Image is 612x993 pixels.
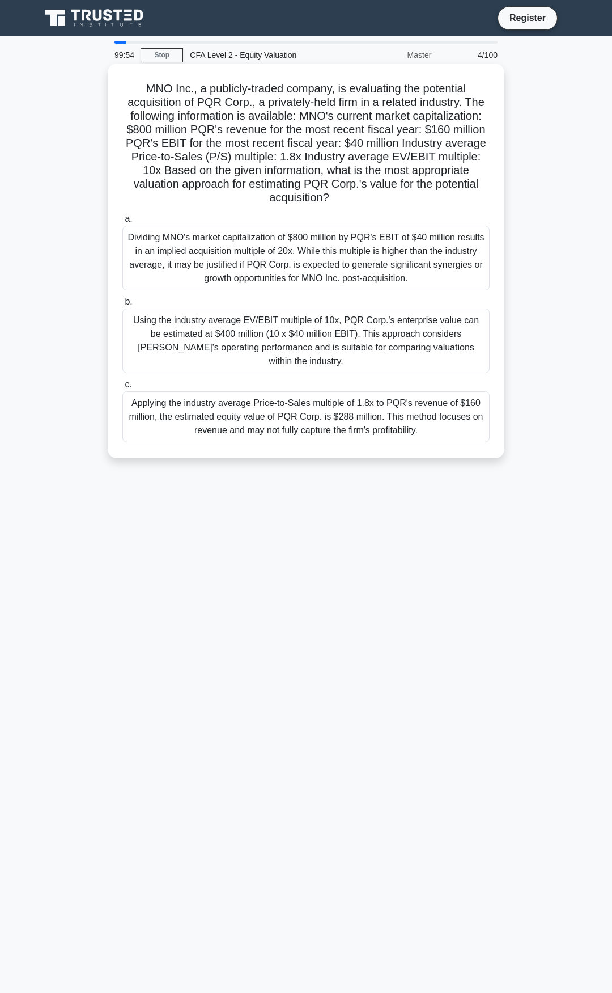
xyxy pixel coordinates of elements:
div: 4/100 [438,44,504,66]
span: a. [125,214,132,223]
a: Stop [141,48,183,62]
span: c. [125,379,131,389]
div: 99:54 [108,44,141,66]
div: Master [339,44,438,66]
div: Using the industry average EV/EBIT multiple of 10x, PQR Corp.'s enterprise value can be estimated... [122,309,490,373]
h5: MNO Inc., a publicly-traded company, is evaluating the potential acquisition of PQR Corp., a priv... [121,82,491,205]
a: Register [503,11,552,25]
div: Dividing MNO's market capitalization of $800 million by PQR's EBIT of $40 million results in an i... [122,226,490,290]
div: CFA Level 2 - Equity Valuation [183,44,339,66]
div: Applying the industry average Price-to-Sales multiple of 1.8x to PQR's revenue of $160 million, t... [122,391,490,442]
span: b. [125,297,132,306]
